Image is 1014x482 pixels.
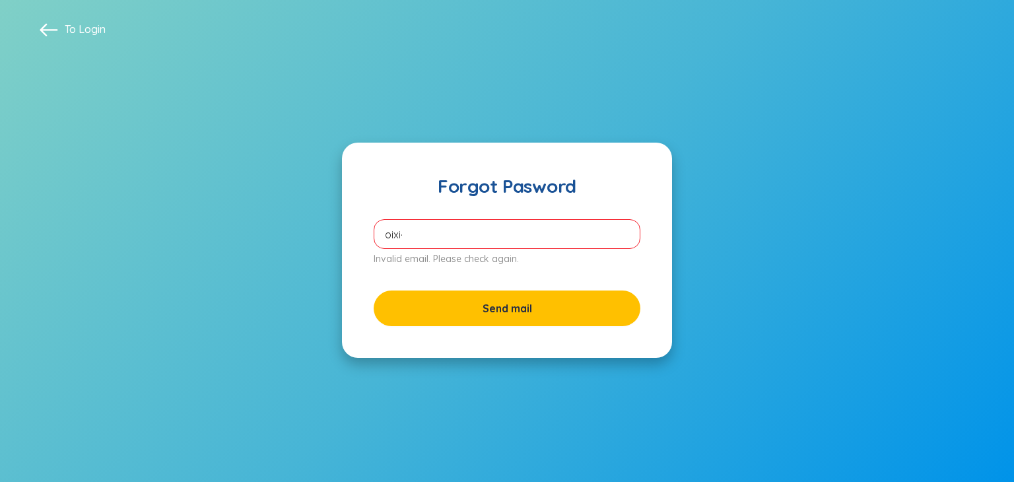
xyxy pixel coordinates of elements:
input: Enter your email [374,219,640,249]
button: Send mail [374,291,640,326]
span: To [65,22,106,36]
div: Forgot Pasword [374,174,640,198]
div: Invalid email. Please check again. [374,252,640,266]
span: Send mail [483,301,532,316]
a: Login [79,22,106,36]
